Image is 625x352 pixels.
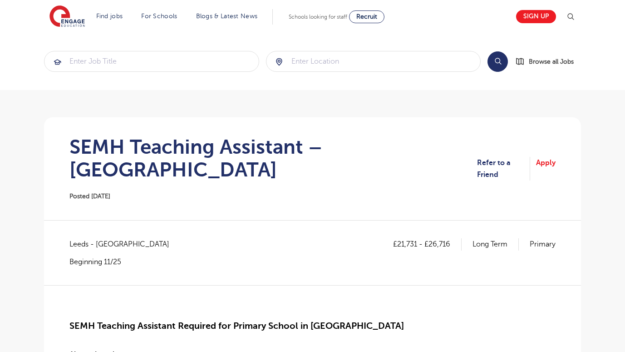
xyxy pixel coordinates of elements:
[529,56,574,67] span: Browse all Jobs
[487,51,508,72] button: Search
[44,51,259,71] input: Submit
[393,238,462,250] p: £21,731 - £26,716
[536,157,556,181] a: Apply
[516,10,556,23] a: Sign up
[69,238,178,250] span: Leeds - [GEOGRAPHIC_DATA]
[96,13,123,20] a: Find jobs
[69,321,404,331] span: SEMH Teaching Assistant Required for Primary School in [GEOGRAPHIC_DATA]
[69,136,477,181] h1: SEMH Teaching Assistant – [GEOGRAPHIC_DATA]
[349,10,384,23] a: Recruit
[266,51,481,71] input: Submit
[44,51,259,72] div: Submit
[356,13,377,20] span: Recruit
[477,157,530,181] a: Refer to a Friend
[196,13,258,20] a: Blogs & Latest News
[69,193,110,200] span: Posted [DATE]
[472,238,519,250] p: Long Term
[69,257,178,267] p: Beginning 11/25
[530,238,556,250] p: Primary
[515,56,581,67] a: Browse all Jobs
[289,14,347,20] span: Schools looking for staff
[141,13,177,20] a: For Schools
[49,5,85,28] img: Engage Education
[266,51,481,72] div: Submit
